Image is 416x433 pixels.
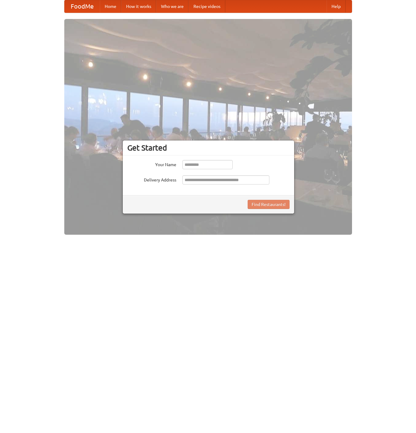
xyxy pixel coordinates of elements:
[156,0,189,13] a: Who we are
[121,0,156,13] a: How it works
[248,200,290,209] button: Find Restaurants!
[65,0,100,13] a: FoodMe
[327,0,346,13] a: Help
[127,175,176,183] label: Delivery Address
[127,160,176,168] label: Your Name
[189,0,225,13] a: Recipe videos
[127,143,290,152] h3: Get Started
[100,0,121,13] a: Home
